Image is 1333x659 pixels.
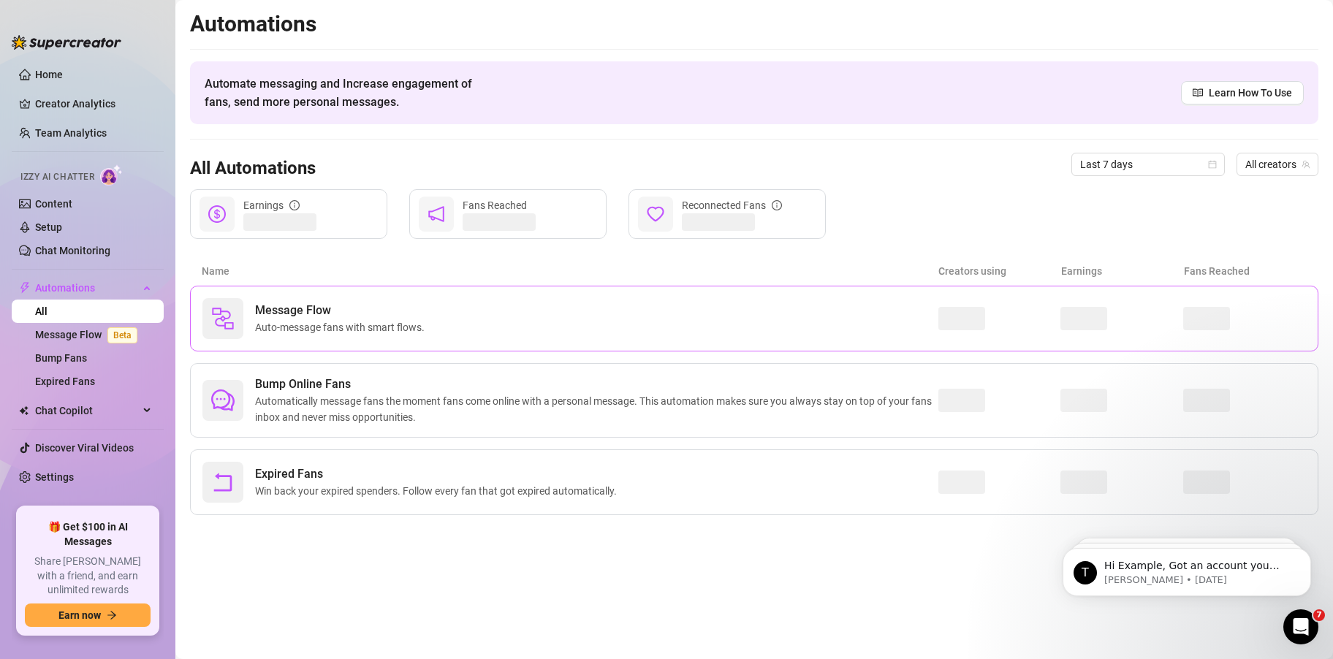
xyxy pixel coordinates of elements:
a: Creator Analytics [35,92,152,115]
span: Izzy AI Chatter [20,170,94,184]
a: Team Analytics [35,127,107,139]
a: Message FlowBeta [35,329,143,340]
span: arrow-right [107,610,117,620]
iframe: Intercom notifications message [1041,517,1333,620]
span: notification [428,205,445,223]
article: Creators using [938,263,1061,279]
a: Chat Monitoring [35,245,110,256]
span: calendar [1208,160,1217,169]
span: Automatically message fans the moment fans come online with a personal message. This automation m... [255,393,938,425]
span: read [1193,88,1203,98]
a: Learn How To Use [1181,81,1304,104]
h2: Automations [190,10,1318,38]
h3: All Automations [190,157,316,180]
div: Reconnected Fans [682,197,782,213]
img: svg%3e [211,307,235,330]
button: Earn nowarrow-right [25,603,151,627]
img: Chat Copilot [19,405,29,416]
a: All [35,305,48,317]
span: Chat Copilot [35,399,139,422]
span: Share [PERSON_NAME] with a friend, and earn unlimited rewards [25,555,151,598]
div: Earnings [243,197,300,213]
span: info-circle [772,200,782,210]
span: Auto-message fans with smart flows. [255,319,430,335]
article: Name [202,263,938,279]
span: team [1302,160,1310,169]
span: Automate messaging and Increase engagement of fans, send more personal messages. [205,75,486,111]
span: 7 [1313,609,1325,621]
span: Last 7 days [1080,153,1216,175]
span: Expired Fans [255,465,623,483]
a: Discover Viral Videos [35,442,134,454]
span: Bump Online Fans [255,376,938,393]
a: Content [35,198,72,210]
span: Beta [107,327,137,343]
span: Win back your expired spenders. Follow every fan that got expired automatically. [255,483,623,499]
span: rollback [211,471,235,494]
span: thunderbolt [19,282,31,294]
iframe: Intercom live chat [1283,609,1318,644]
span: Learn How To Use [1209,85,1292,101]
span: Automations [35,276,139,300]
span: dollar [208,205,226,223]
a: Setup [35,221,62,233]
article: Fans Reached [1184,263,1307,279]
a: Expired Fans [35,376,95,387]
span: comment [211,389,235,412]
span: heart [647,205,664,223]
article: Earnings [1061,263,1184,279]
span: 🎁 Get $100 in AI Messages [25,520,151,549]
span: Fans Reached [463,199,527,211]
span: Earn now [58,609,101,621]
span: info-circle [289,200,300,210]
a: Settings [35,471,74,483]
img: AI Chatter [100,164,123,186]
span: Message Flow [255,302,430,319]
span: All creators [1245,153,1310,175]
img: logo-BBDzfeDw.svg [12,35,121,50]
a: Home [35,69,63,80]
a: Bump Fans [35,352,87,364]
